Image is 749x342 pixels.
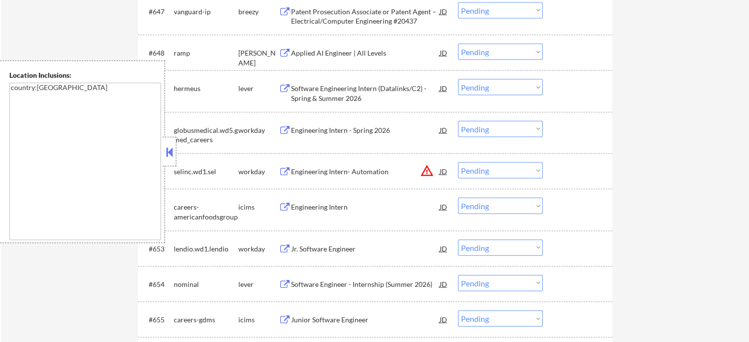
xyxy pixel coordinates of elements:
div: JD [439,162,449,180]
div: globusmedical.wd5.gmed_careers [174,125,238,145]
div: hermeus [174,84,238,93]
div: careers-gdms [174,315,238,325]
div: Applied AI Engineer | All Levels [291,48,440,58]
div: JD [439,79,449,97]
div: Engineering Intern- Automation [291,167,440,177]
div: JD [439,2,449,20]
div: #653 [149,244,166,254]
div: #654 [149,280,166,289]
div: ramp [174,48,238,58]
button: warning_amber [420,164,434,178]
div: JD [439,121,449,139]
div: JD [439,275,449,293]
div: workday [238,244,279,254]
div: selinc.wd1.sel [174,167,238,177]
div: #648 [149,48,166,58]
div: icims [238,202,279,212]
div: lever [238,84,279,93]
div: Patent Prosecution Associate or Patent Agent – Electrical/Computer Engineering #20437 [291,7,440,26]
div: lendio.wd1.lendio [174,244,238,254]
div: lever [238,280,279,289]
div: JD [439,198,449,216]
div: workday [238,167,279,177]
div: workday [238,125,279,135]
div: Junior Software Engineer [291,315,440,325]
div: Engineering Intern [291,202,440,212]
div: careers-americanfoodsgroup [174,202,238,221]
div: Software Engineering Intern (Datalinks/C2) - Spring & Summer 2026 [291,84,440,103]
div: nominal [174,280,238,289]
div: [PERSON_NAME] [238,48,279,67]
div: JD [439,311,449,328]
div: #647 [149,7,166,17]
div: Software Engineer - Internship (Summer 2026) [291,280,440,289]
div: Jr. Software Engineer [291,244,440,254]
div: Engineering Intern - Spring 2026 [291,125,440,135]
div: breezy [238,7,279,17]
div: icims [238,315,279,325]
div: JD [439,240,449,257]
div: JD [439,44,449,62]
div: #655 [149,315,166,325]
div: vanguard-ip [174,7,238,17]
div: Location Inclusions: [9,70,161,80]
